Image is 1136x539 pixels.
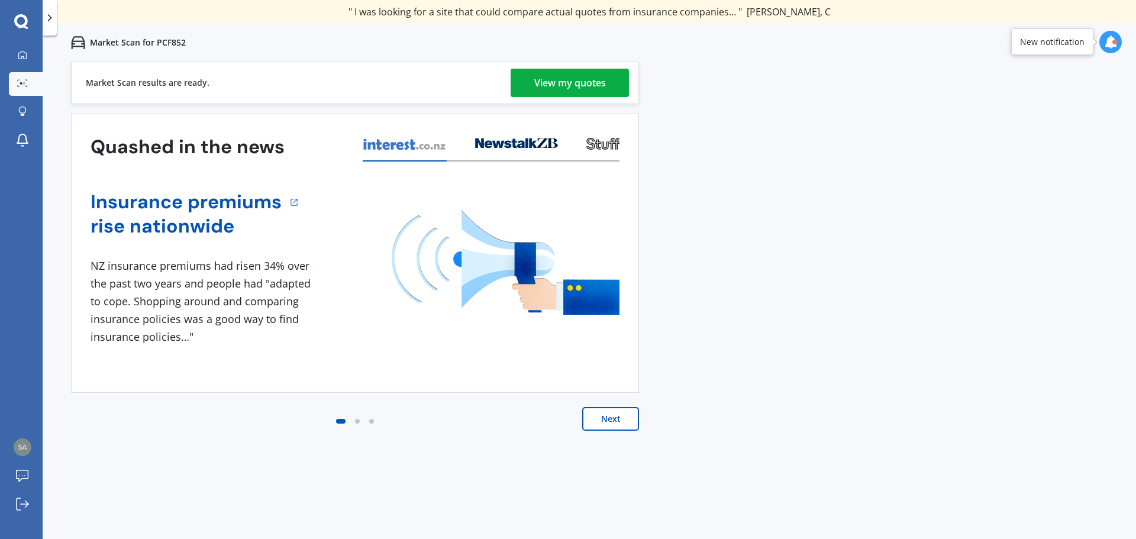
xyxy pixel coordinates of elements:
div: NZ insurance premiums had risen 34% over the past two years and people had "adapted to cope. Shop... [91,257,315,346]
div: View my quotes [534,69,606,97]
p: Market Scan for PCF852 [90,37,186,49]
a: View my quotes [511,69,629,97]
button: Next [582,407,639,431]
h3: Quashed in the news [91,135,285,159]
img: car.f15378c7a67c060ca3f3.svg [71,35,85,50]
a: Insurance premiums [91,190,282,214]
a: rise nationwide [91,214,282,238]
img: c2721a4269b98c97093f4d7752543a20 [14,438,31,456]
img: media image [392,210,619,315]
div: Market Scan results are ready. [86,62,209,104]
div: New notification [1020,36,1085,48]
